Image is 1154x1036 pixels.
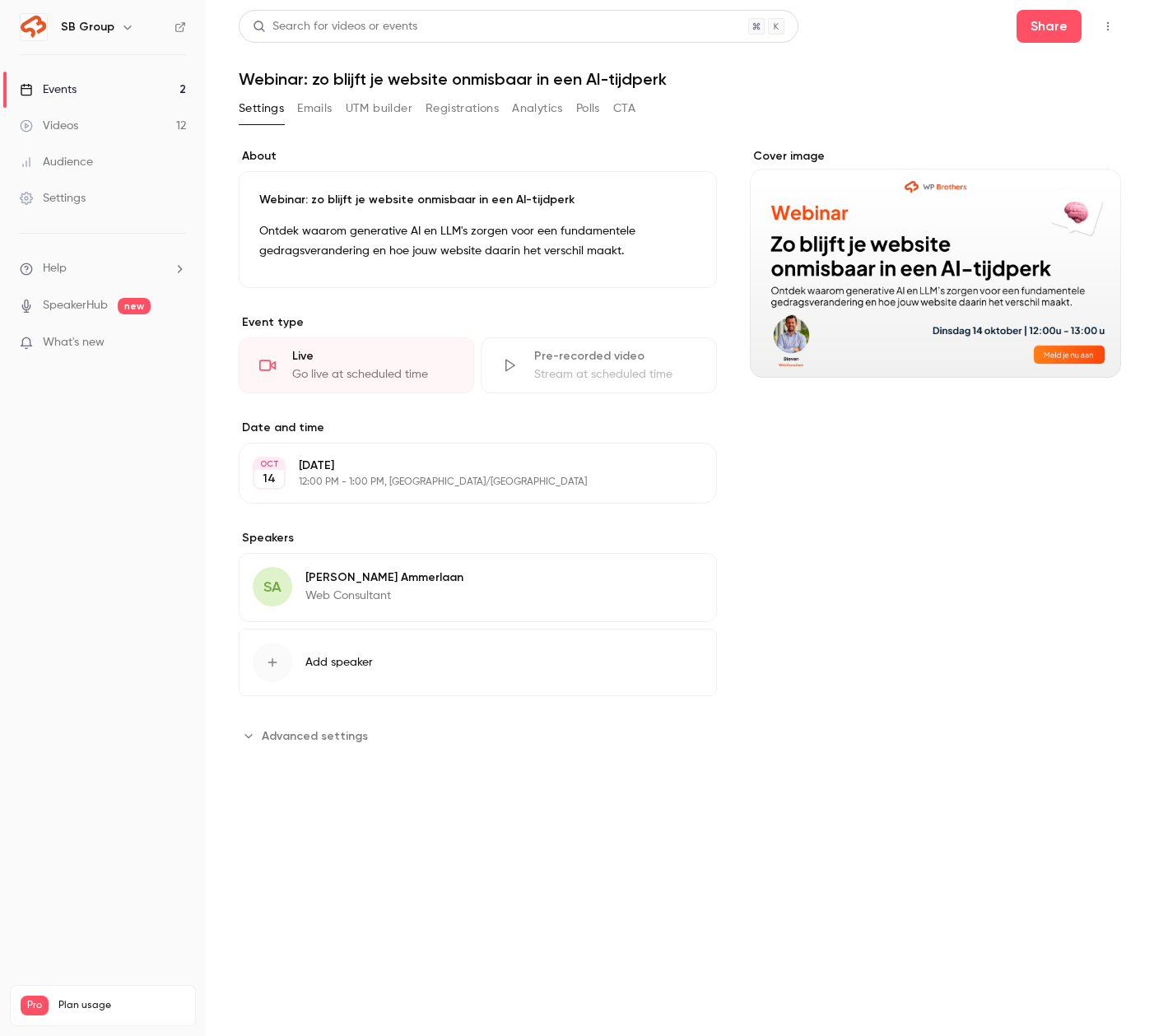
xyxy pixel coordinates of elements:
li: help-dropdown-opener [20,260,186,277]
p: 14 [263,471,276,487]
p: Webinar: zo blijft je website onmisbaar in een AI-tijdperk [259,192,696,208]
button: Advanced settings [239,722,378,749]
p: [DATE] [299,458,630,474]
label: Cover image [750,148,1122,165]
span: SA [263,576,282,598]
button: Analytics [512,95,563,122]
section: Advanced settings [239,722,717,749]
p: Event type [239,314,717,331]
span: Add speaker [305,654,373,671]
label: About [239,148,717,165]
label: Date and time [239,420,717,436]
div: Search for videos or events [253,18,417,35]
div: Live [292,348,454,365]
span: Pro [21,996,49,1015]
div: Pre-recorded videoStream at scheduled time [481,337,716,393]
span: Plan usage [58,999,185,1012]
div: Go live at scheduled time [292,366,454,383]
span: Help [43,260,67,277]
h1: Webinar: zo blijft je website onmisbaar in een AI-tijdperk [239,69,1121,89]
button: Share [1017,10,1082,43]
p: [PERSON_NAME] Ammerlaan [305,569,463,586]
button: UTM builder [346,95,412,122]
div: Events [20,81,77,98]
p: Ontdek waarom generative AI en LLM's zorgen voor een fundamentele gedragsverandering en hoe jouw ... [259,221,696,261]
span: Advanced settings [262,727,368,745]
button: CTA [613,95,635,122]
img: SB Group [21,14,47,40]
section: Cover image [750,148,1122,378]
h6: SB Group [61,19,114,35]
button: Registrations [426,95,499,122]
iframe: Noticeable Trigger [166,336,186,351]
div: Settings [20,190,86,207]
button: Polls [576,95,600,122]
a: SpeakerHub [43,297,108,314]
p: 12:00 PM - 1:00 PM, [GEOGRAPHIC_DATA]/[GEOGRAPHIC_DATA] [299,476,630,489]
div: SA[PERSON_NAME] AmmerlaanWeb Consultant [239,553,717,622]
p: Web Consultant [305,588,463,604]
div: Pre-recorded video [534,348,696,365]
div: LiveGo live at scheduled time [239,337,474,393]
button: Add speaker [239,629,717,696]
div: Audience [20,154,93,170]
span: new [118,298,151,314]
div: Stream at scheduled time [534,366,696,383]
button: Settings [239,95,284,122]
label: Speakers [239,530,717,546]
div: Videos [20,118,78,134]
span: What's new [43,334,105,351]
button: Emails [297,95,332,122]
div: OCT [254,458,284,470]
